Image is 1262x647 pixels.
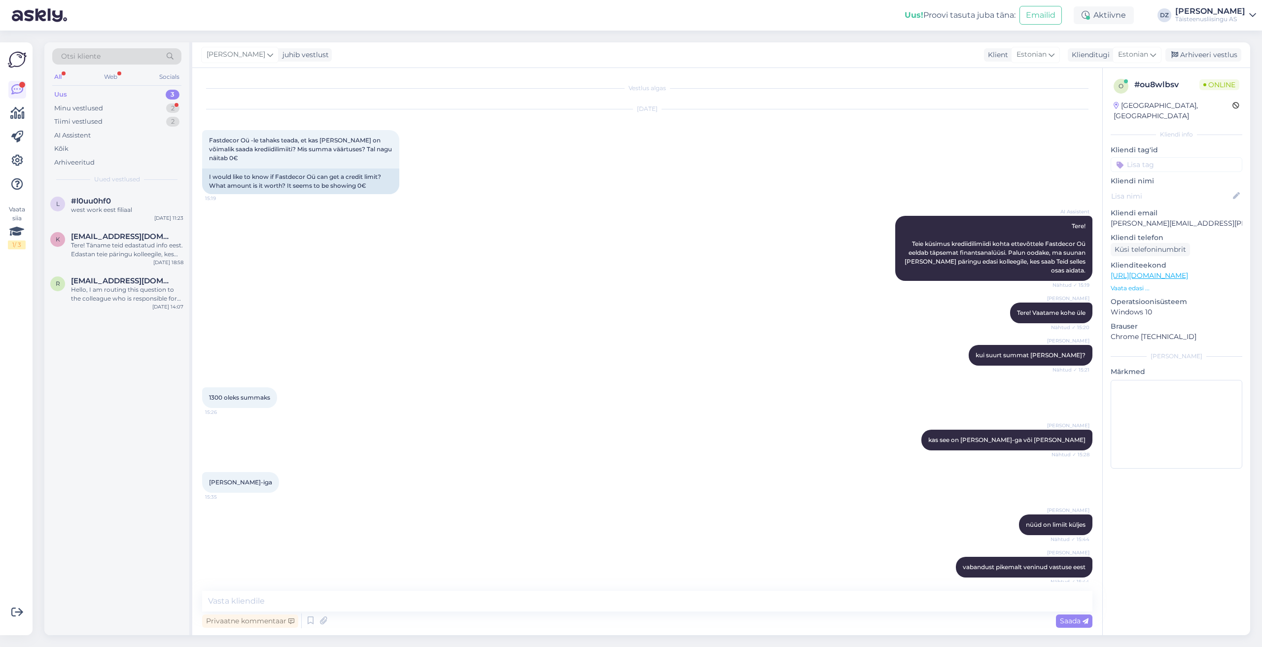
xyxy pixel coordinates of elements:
span: Online [1199,79,1239,90]
span: Nähtud ✓ 15:20 [1051,324,1089,331]
div: Minu vestlused [54,103,103,113]
p: Chrome [TECHNICAL_ID] [1111,332,1242,342]
span: Nähtud ✓ 15:28 [1052,451,1089,458]
div: Hello, I am routing this question to the colleague who is responsible for this topic. The reply m... [71,285,183,303]
div: [GEOGRAPHIC_DATA], [GEOGRAPHIC_DATA] [1114,101,1232,121]
div: Täisteenusliisingu AS [1175,15,1245,23]
span: rimantasbru@gmail.com [71,276,174,285]
div: Kliendi info [1111,130,1242,139]
p: Kliendi email [1111,208,1242,218]
div: Web [102,70,119,83]
div: Uus [54,90,67,100]
div: Aktiivne [1074,6,1134,24]
div: Klient [984,50,1008,60]
span: nüüd on limiit küljes [1026,521,1086,528]
div: [DATE] 11:23 [154,214,183,222]
span: Estonian [1118,49,1148,60]
div: Klienditugi [1068,50,1110,60]
span: [PERSON_NAME] [1047,422,1089,429]
span: Uued vestlused [94,175,140,184]
span: Nähtud ✓ 15:44 [1051,578,1089,585]
div: [DATE] 14:07 [152,303,183,310]
div: west work eest filiaal [71,205,183,214]
span: Nähtud ✓ 15:21 [1052,366,1089,374]
span: k [56,236,60,243]
span: o [1119,82,1123,90]
div: 2 [166,117,179,127]
div: Vaata siia [8,205,26,249]
div: 3 [166,90,179,100]
span: 15:26 [205,409,242,416]
div: Kõik [54,144,69,154]
p: [PERSON_NAME][EMAIL_ADDRESS][PERSON_NAME][DOMAIN_NAME] [1111,218,1242,229]
span: [PERSON_NAME] [207,49,265,60]
p: Brauser [1111,321,1242,332]
div: Tiimi vestlused [54,117,103,127]
span: Tere! Vaatame kohe üle [1017,309,1086,316]
div: 1 / 3 [8,240,26,249]
p: Operatsioonisüsteem [1111,297,1242,307]
span: kas see on [PERSON_NAME]-ga või [PERSON_NAME] [928,436,1086,443]
span: vabandust pikemalt veninud vastuse eest [963,563,1086,571]
div: Arhiveeritud [54,158,95,168]
span: Saada [1060,616,1088,625]
input: Lisa nimi [1111,191,1231,202]
p: Kliendi tag'id [1111,145,1242,155]
span: Nähtud ✓ 15:44 [1051,536,1089,543]
div: Privaatne kommentaar [202,614,298,628]
span: #l0uu0hf0 [71,197,111,205]
img: Askly Logo [8,50,27,69]
span: kui suurt summat [PERSON_NAME]? [976,351,1086,359]
div: [PERSON_NAME] [1111,352,1242,361]
div: Küsi telefoninumbrit [1111,243,1190,256]
div: juhib vestlust [279,50,329,60]
div: Arhiveeri vestlus [1165,48,1241,62]
span: Nähtud ✓ 15:19 [1052,281,1089,289]
div: DZ [1157,8,1171,22]
div: [DATE] 18:58 [153,259,183,266]
div: [DATE] [202,104,1092,113]
span: r [56,280,60,287]
span: 15:19 [205,195,242,202]
span: AI Assistent [1052,208,1089,215]
span: [PERSON_NAME] [1047,295,1089,302]
p: Klienditeekond [1111,260,1242,271]
a: [PERSON_NAME]Täisteenusliisingu AS [1175,7,1256,23]
span: l [56,200,60,207]
p: Kliendi nimi [1111,176,1242,186]
span: Fastdecor Oü -le tahaks teada, et kas [PERSON_NAME] on võimalik saada krediidilimiiti? Mis summa ... [209,136,393,162]
p: Kliendi telefon [1111,233,1242,243]
span: Estonian [1017,49,1047,60]
span: [PERSON_NAME] [1047,549,1089,556]
div: Vestlus algas [202,84,1092,93]
span: 1300 oleks summaks [209,394,270,401]
b: Uus! [905,10,923,20]
p: Märkmed [1111,367,1242,377]
a: [URL][DOMAIN_NAME] [1111,271,1188,280]
button: Emailid [1019,6,1062,25]
span: kristiine@tele2.com [71,232,174,241]
div: [PERSON_NAME] [1175,7,1245,15]
div: All [52,70,64,83]
span: 15:35 [205,493,242,501]
div: Proovi tasuta juba täna: [905,9,1016,21]
p: Windows 10 [1111,307,1242,317]
span: Otsi kliente [61,51,101,62]
div: 2 [166,103,179,113]
span: [PERSON_NAME] [1047,337,1089,344]
div: AI Assistent [54,131,91,140]
div: Socials [157,70,181,83]
span: [PERSON_NAME] [1047,507,1089,514]
input: Lisa tag [1111,157,1242,172]
p: Vaata edasi ... [1111,284,1242,293]
div: Tere! Täname teid edastatud info eest. Edastan teie päringu kolleegile, kes vaatab selle [PERSON_... [71,241,183,259]
div: # ou8wlbsv [1134,79,1199,91]
div: I would like to know if Fastdecor Oü can get a credit limit? What amount is it worth? It seems to... [202,169,399,194]
span: [PERSON_NAME]-iga [209,478,272,486]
